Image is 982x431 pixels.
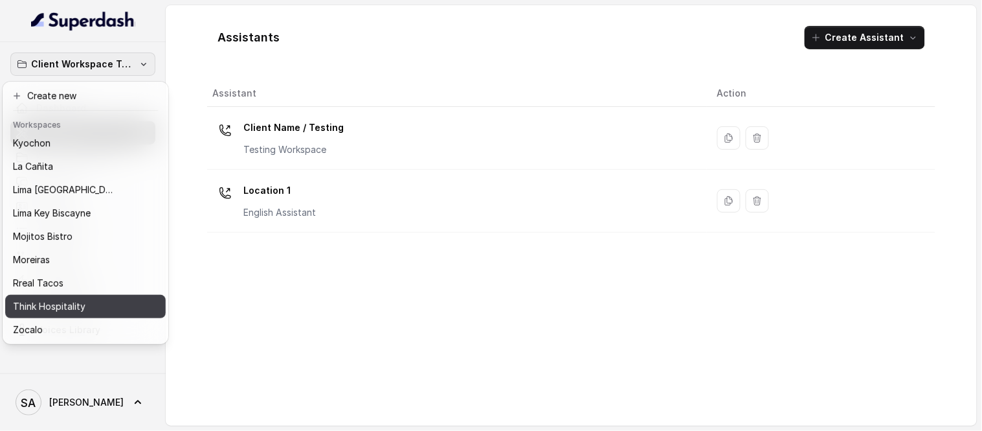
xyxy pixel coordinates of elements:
[5,113,166,134] header: Workspaces
[13,135,50,151] p: Kyochon
[13,205,91,221] p: Lima Key Biscayne
[5,84,166,108] button: Create new
[10,52,155,76] button: Client Workspace Template
[13,252,50,268] p: Moreiras
[31,56,135,72] p: Client Workspace Template
[3,82,168,344] div: Client Workspace Template
[13,229,73,244] p: Mojitos Bistro
[13,299,85,314] p: Think Hospitality
[13,322,43,338] p: Zocalo
[13,275,63,291] p: Rreal Tacos
[13,159,53,174] p: La Cañita
[13,182,117,198] p: Lima [GEOGRAPHIC_DATA]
